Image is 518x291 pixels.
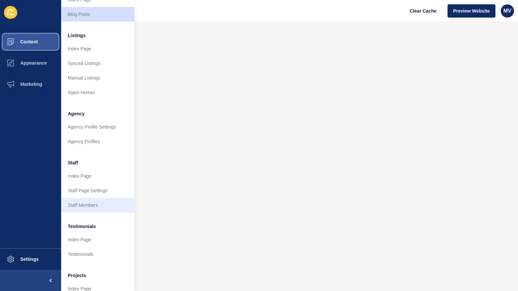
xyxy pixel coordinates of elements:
[61,7,134,22] a: Blog Posts
[68,159,78,166] span: Staff
[61,85,134,100] a: Open Homes
[61,134,134,149] a: Agency Profiles
[448,4,495,18] button: Preview Website
[68,272,86,279] span: Projects
[68,223,96,230] span: Testimonials
[61,41,134,56] a: Index Page
[410,8,437,14] span: Clear Cache
[61,247,134,262] a: Testimonials
[453,8,490,14] span: Preview Website
[61,183,134,198] a: Staff Page Settings
[404,4,442,18] button: Clear Cache
[61,198,134,212] a: Staff Members
[61,120,134,134] a: Agency Profile Settings
[503,8,511,14] span: MV
[61,232,134,247] a: Index Page
[61,56,134,71] a: Synced Listings
[68,110,85,117] span: Agency
[68,32,86,39] span: Listings
[61,169,134,183] a: Index Page
[61,71,134,85] a: Manual Listings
